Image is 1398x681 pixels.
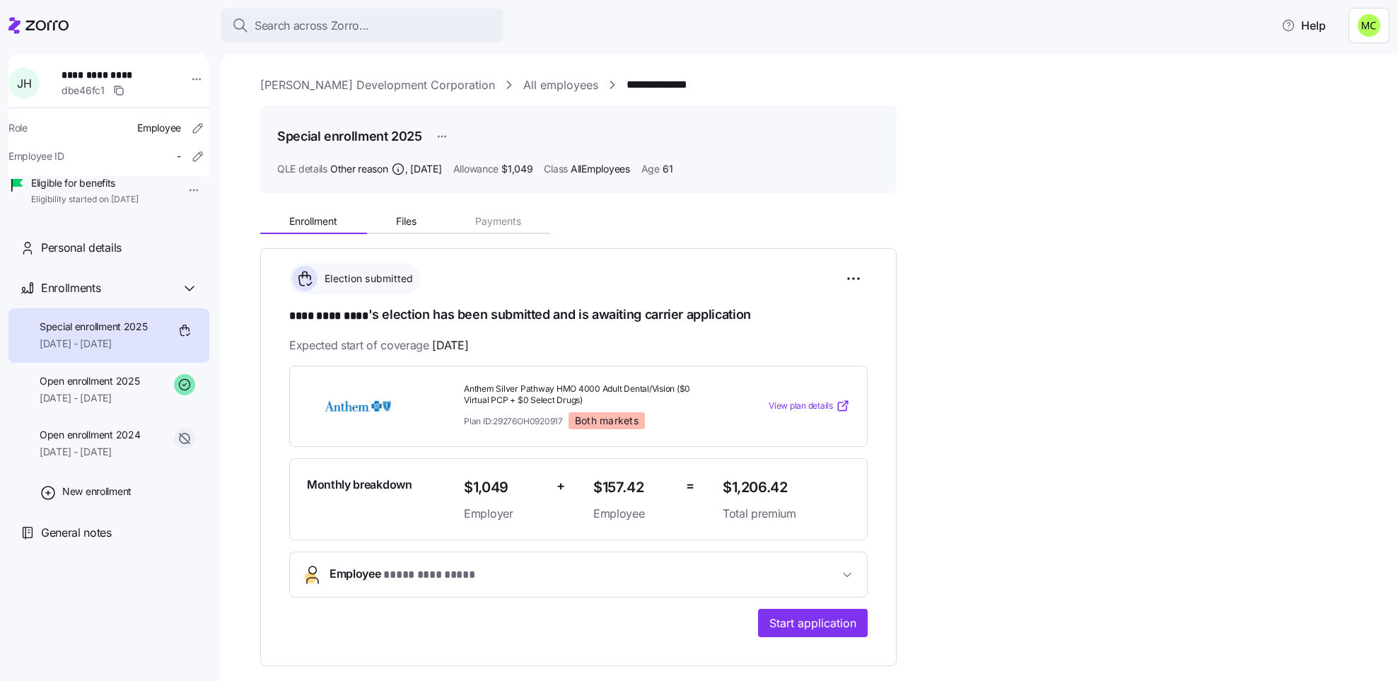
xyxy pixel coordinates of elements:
[571,162,630,176] span: AllEmployees
[40,337,148,351] span: [DATE] - [DATE]
[41,524,112,542] span: General notes
[1270,11,1337,40] button: Help
[432,337,468,354] span: [DATE]
[277,127,422,145] h1: Special enrollment 2025
[40,428,140,442] span: Open enrollment 2024
[330,162,442,176] span: Other reason ,
[686,476,694,496] span: =
[330,565,474,584] span: Employee
[769,399,850,413] a: View plan details
[1281,17,1326,34] span: Help
[557,476,565,496] span: +
[289,216,337,226] span: Enrollment
[8,149,64,163] span: Employee ID
[523,76,598,94] a: All employees
[769,615,856,631] span: Start application
[41,279,100,297] span: Enrollments
[40,445,140,459] span: [DATE] - [DATE]
[464,505,545,523] span: Employer
[177,149,181,163] span: -
[593,476,675,499] span: $157.42
[396,216,417,226] span: Files
[575,414,639,427] span: Both markets
[723,505,850,523] span: Total premium
[40,374,139,388] span: Open enrollment 2025
[544,162,568,176] span: Class
[8,121,28,135] span: Role
[255,17,369,35] span: Search across Zorro...
[475,216,521,226] span: Payments
[289,305,868,325] h1: 's election has been submitted and is awaiting carrier application
[320,272,414,286] span: Election submitted
[464,476,545,499] span: $1,049
[307,476,412,494] span: Monthly breakdown
[62,83,105,98] span: dbe46fc1
[464,415,563,427] span: Plan ID: 29276OH0920917
[260,76,495,94] a: [PERSON_NAME] Development Corporation
[221,8,503,42] button: Search across Zorro...
[40,320,148,334] span: Special enrollment 2025
[41,239,122,257] span: Personal details
[769,400,833,413] span: View plan details
[307,390,409,422] img: Anthem
[277,162,327,176] span: QLE details
[501,162,532,176] span: $1,049
[453,162,499,176] span: Allowance
[758,609,868,637] button: Start application
[62,484,132,499] span: New enrollment
[663,162,672,176] span: 61
[31,194,139,206] span: Eligibility started on [DATE]
[1358,14,1380,37] img: fb6fbd1e9160ef83da3948286d18e3ea
[593,505,675,523] span: Employee
[17,78,31,89] span: J H
[40,391,139,405] span: [DATE] - [DATE]
[31,176,139,190] span: Eligible for benefits
[410,162,441,176] span: [DATE]
[723,476,850,499] span: $1,206.42
[289,337,468,354] span: Expected start of coverage
[137,121,181,135] span: Employee
[641,162,660,176] span: Age
[464,383,711,407] span: Anthem Silver Pathway HMO 4000 Adult Dental/Vision ($0 Virtual PCP + $0 Select Drugs)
